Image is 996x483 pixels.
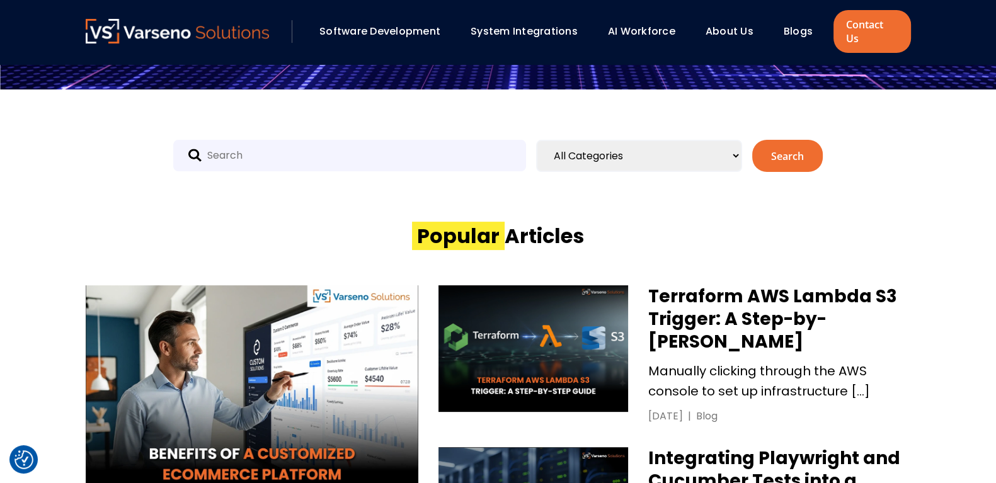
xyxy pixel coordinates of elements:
a: Contact Us [833,10,910,53]
a: Software Development [319,24,440,38]
div: About Us [699,21,771,42]
div: | [683,409,696,424]
span: Popular [412,222,505,250]
div: Software Development [313,21,458,42]
h2: Articles [412,222,584,250]
img: Revisit consent button [14,450,33,469]
div: System Integrations [464,21,595,42]
a: Varseno Solutions – Product Engineering & IT Services [86,19,270,44]
h3: Terraform AWS Lambda S3 Trigger: A Step-by-[PERSON_NAME] [648,285,910,353]
a: Blogs [784,24,813,38]
a: Terraform AWS Lambda S3 Trigger: A Step-by-Step Guide Terraform AWS Lambda S3 Trigger: A Step-by-... [438,285,911,427]
button: Cookie Settings [14,450,33,469]
img: Varseno Solutions – Product Engineering & IT Services [86,19,270,43]
a: About Us [706,24,753,38]
div: Blog [696,409,718,424]
a: System Integrations [471,24,578,38]
img: Terraform AWS Lambda S3 Trigger: A Step-by-Step Guide [438,285,629,412]
div: AI Workforce [602,21,693,42]
button: Search [752,140,823,172]
input: Search [173,140,526,171]
div: [DATE] [648,409,683,424]
a: AI Workforce [608,24,675,38]
p: Manually clicking through the AWS console to set up infrastructure […] [648,361,910,401]
div: Blogs [777,21,830,42]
